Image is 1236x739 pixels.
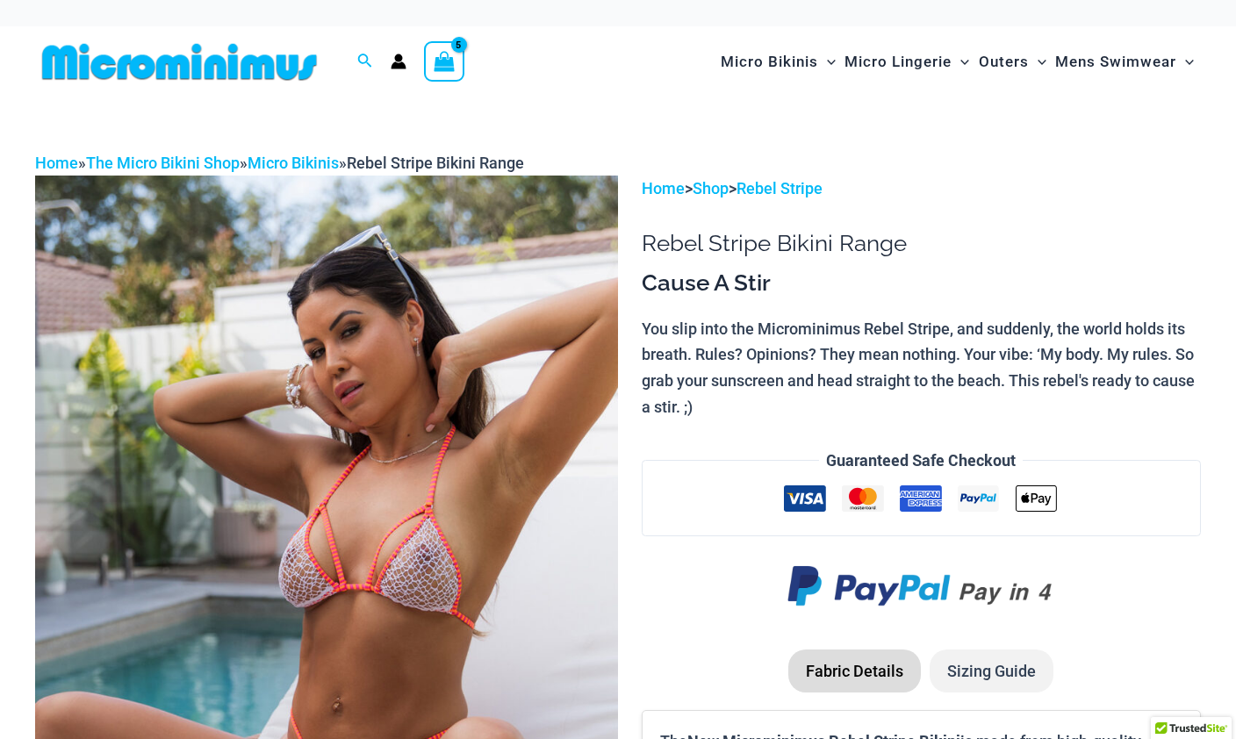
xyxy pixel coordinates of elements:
[721,39,818,84] span: Micro Bikinis
[35,154,524,172] span: » » »
[642,316,1201,420] p: You slip into the Microminimus Rebel Stripe, and suddenly, the world holds its breath. Rules? Opi...
[642,230,1201,257] h1: Rebel Stripe Bikini Range
[391,54,406,69] a: Account icon link
[952,39,969,84] span: Menu Toggle
[974,35,1051,89] a: OutersMenu ToggleMenu Toggle
[248,154,339,172] a: Micro Bikinis
[930,649,1053,693] li: Sizing Guide
[714,32,1201,91] nav: Site Navigation
[642,179,685,197] a: Home
[1055,39,1176,84] span: Mens Swimwear
[424,41,464,82] a: View Shopping Cart, 5 items
[840,35,974,89] a: Micro LingerieMenu ToggleMenu Toggle
[35,42,324,82] img: MM SHOP LOGO FLAT
[818,39,836,84] span: Menu Toggle
[347,154,524,172] span: Rebel Stripe Bikini Range
[737,179,823,197] a: Rebel Stripe
[844,39,952,84] span: Micro Lingerie
[35,154,78,172] a: Home
[642,269,1201,298] h3: Cause A Stir
[357,51,373,73] a: Search icon link
[1176,39,1194,84] span: Menu Toggle
[819,448,1023,474] legend: Guaranteed Safe Checkout
[642,176,1201,202] p: > >
[716,35,840,89] a: Micro BikinisMenu ToggleMenu Toggle
[693,179,729,197] a: Shop
[86,154,240,172] a: The Micro Bikini Shop
[1051,35,1198,89] a: Mens SwimwearMenu ToggleMenu Toggle
[788,649,921,693] li: Fabric Details
[1029,39,1046,84] span: Menu Toggle
[979,39,1029,84] span: Outers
